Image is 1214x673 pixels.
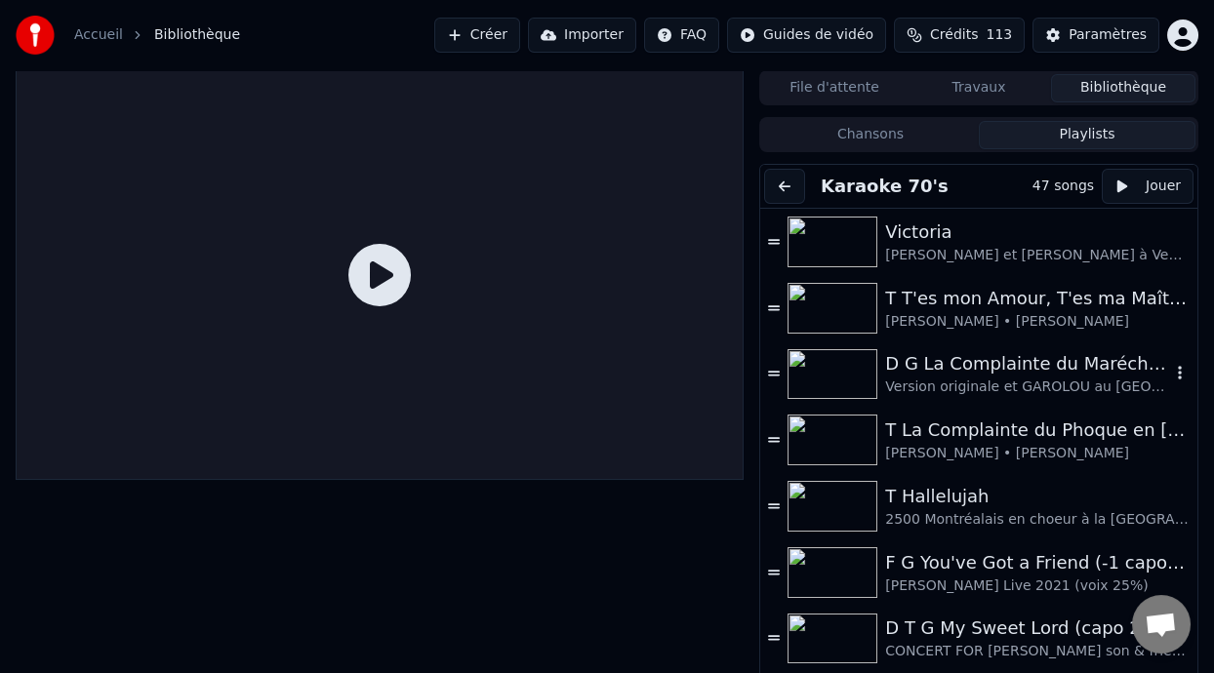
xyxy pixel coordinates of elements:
div: [PERSON_NAME] et [PERSON_NAME] à Vedettes en direct 1978 [885,246,1190,265]
button: File d'attente [762,74,907,102]
button: Travaux [907,74,1051,102]
div: [PERSON_NAME] Live 2021 (voix 25%) [885,576,1190,596]
div: Paramètres [1069,25,1147,45]
div: F G You've Got a Friend (-1 capo 1) [885,549,1190,576]
div: T T'es mon Amour, T'es ma Maîtresse [885,285,1190,312]
div: Victoria [885,218,1190,246]
span: Bibliothèque [154,25,240,45]
button: FAQ [644,18,719,53]
button: Paramètres [1032,18,1159,53]
button: Créer [434,18,520,53]
div: [PERSON_NAME] • [PERSON_NAME] [885,444,1190,463]
button: Crédits113 [894,18,1025,53]
nav: breadcrumb [74,25,240,45]
div: Version originale et GAROLOU au [GEOGRAPHIC_DATA] 1978 [885,377,1170,397]
div: 47 songs [1032,177,1094,196]
div: D T G My Sweet Lord (capo 2) ON DANSE [885,614,1190,642]
div: D G La Complainte du Maréchal [PERSON_NAME] ON DANSE [885,350,1170,377]
button: Karaoke 70's [813,173,956,200]
span: Crédits [930,25,978,45]
a: Accueil [74,25,123,45]
button: Chansons [762,121,979,149]
button: Guides de vidéo [727,18,886,53]
button: Importer [528,18,636,53]
span: 113 [986,25,1012,45]
button: Playlists [979,121,1195,149]
button: Jouer [1102,169,1194,204]
div: CONCERT FOR [PERSON_NAME] son & friends (voix 25%] [885,642,1190,661]
div: 2500 Montréalais en choeur à la [GEOGRAPHIC_DATA] [885,510,1190,530]
div: T La Complainte du Phoque en [US_STATE] [885,416,1190,444]
button: Bibliothèque [1051,74,1195,102]
div: Ouvrir le chat [1132,595,1191,653]
img: youka [16,16,55,55]
div: T Hallelujah [885,483,1190,510]
div: [PERSON_NAME] • [PERSON_NAME] [885,312,1190,332]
